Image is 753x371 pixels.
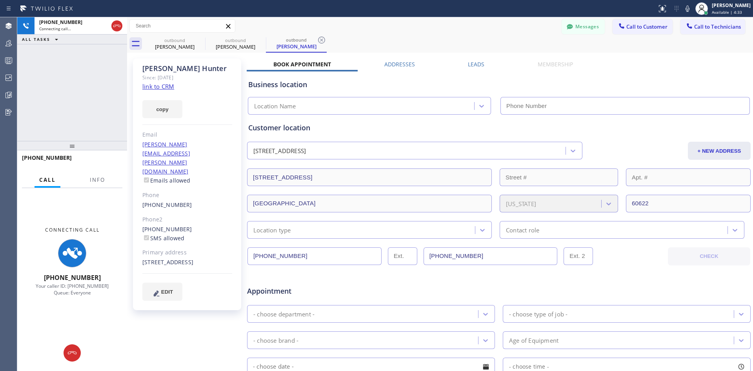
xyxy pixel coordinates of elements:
[142,141,190,175] a: [PERSON_NAME][EMAIL_ADDRESS][PERSON_NAME][DOMAIN_NAME]
[142,82,174,90] a: link to CRM
[144,235,149,240] input: SMS allowed
[35,172,60,188] button: Call
[142,258,232,267] div: [STREET_ADDRESS]
[39,19,82,26] span: [PHONE_NUMBER]
[142,201,192,208] a: [PHONE_NUMBER]
[142,283,182,301] button: EDIT
[253,309,315,318] div: - choose department -
[22,37,50,42] span: ALL TASKS
[247,168,492,186] input: Address
[564,247,593,265] input: Ext. 2
[206,35,265,53] div: Jeanette Hunter
[142,234,184,242] label: SMS allowed
[130,20,235,32] input: Search
[682,3,693,14] button: Mute
[142,215,232,224] div: Phone2
[626,195,751,212] input: ZIP
[64,344,81,362] button: Hang up
[39,176,56,183] span: Call
[468,60,484,68] label: Leads
[142,64,232,73] div: [PERSON_NAME] Hunter
[509,336,558,345] div: Age of Equipment
[142,225,192,233] a: [PHONE_NUMBER]
[145,43,204,50] div: [PERSON_NAME]
[247,286,414,296] span: Appointment
[626,23,668,30] span: Call to Customer
[424,247,558,265] input: Phone Number 2
[142,130,232,139] div: Email
[267,35,326,52] div: Jeanette Hunter
[90,176,105,183] span: Info
[680,19,745,34] button: Call to Technicians
[145,35,204,53] div: Dave Singh
[538,60,573,68] label: Membership
[44,273,101,282] span: [PHONE_NUMBER]
[247,247,382,265] input: Phone Number
[142,248,232,257] div: Primary address
[388,247,417,265] input: Ext.
[509,363,549,370] span: - choose time -
[142,191,232,200] div: Phone
[85,172,110,188] button: Info
[142,73,232,82] div: Since: [DATE]
[206,37,265,43] div: outbound
[145,37,204,43] div: outbound
[688,142,751,160] button: + NEW ADDRESS
[626,168,751,186] input: Apt. #
[712,2,751,9] div: [PERSON_NAME]
[694,23,741,30] span: Call to Technicians
[509,309,567,318] div: - choose type of job -
[36,283,109,296] span: Your caller ID: [PHONE_NUMBER] Queue: Everyone
[17,35,66,44] button: ALL TASKS
[45,227,100,233] span: Connecting Call
[253,336,298,345] div: - choose brand -
[712,9,742,15] span: Available | 4:33
[500,168,618,186] input: Street #
[273,60,331,68] label: Book Appointment
[161,289,173,295] span: EDIT
[613,19,673,34] button: Call to Customer
[253,146,306,155] div: [STREET_ADDRESS]
[267,37,326,43] div: outbound
[22,154,72,161] span: [PHONE_NUMBER]
[142,177,191,184] label: Emails allowed
[500,97,750,115] input: Phone Number
[253,225,291,234] div: Location type
[562,19,605,34] button: Messages
[254,102,296,111] div: Location Name
[111,20,122,31] button: Hang up
[668,247,750,265] button: CHECK
[39,26,71,31] span: Connecting call…
[506,225,539,234] div: Contact role
[247,195,492,212] input: City
[248,122,749,133] div: Customer location
[267,43,326,50] div: [PERSON_NAME]
[144,177,149,183] input: Emails allowed
[142,100,182,118] button: copy
[206,43,265,50] div: [PERSON_NAME]
[248,79,749,90] div: Business location
[384,60,415,68] label: Addresses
